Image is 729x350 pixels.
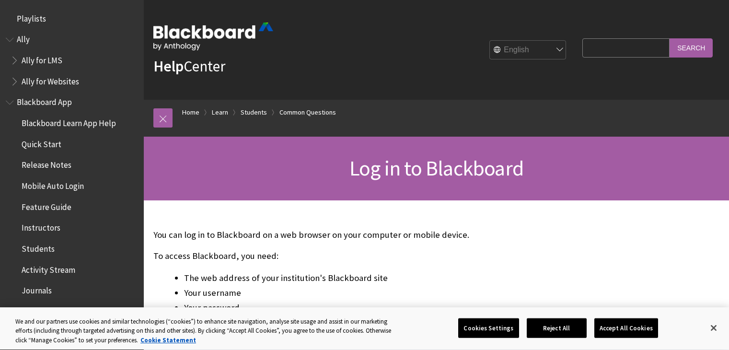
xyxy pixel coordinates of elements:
[22,115,116,128] span: Blackboard Learn App Help
[22,73,79,86] span: Ally for Websites
[153,229,578,241] p: You can log in to Blackboard on a web browser on your computer or mobile device.
[153,57,225,76] a: HelpCenter
[349,155,523,181] span: Log in to Blackboard
[15,317,401,345] div: We and our partners use cookies and similar technologies (“cookies”) to enhance site navigation, ...
[22,157,71,170] span: Release Notes
[17,32,30,45] span: Ally
[22,178,84,191] span: Mobile Auto Login
[22,283,52,296] span: Journals
[6,32,138,90] nav: Book outline for Anthology Ally Help
[527,318,587,338] button: Reject All
[153,250,578,262] p: To access Blackboard, you need:
[279,106,336,118] a: Common Questions
[184,301,578,315] li: Your password
[22,303,112,316] span: Courses and Organizations
[22,136,61,149] span: Quick Start
[140,336,196,344] a: More information about your privacy, opens in a new tab
[184,271,578,285] li: The web address of your institution's Blackboard site
[22,199,71,212] span: Feature Guide
[153,23,273,50] img: Blackboard by Anthology
[703,317,724,338] button: Close
[22,52,62,65] span: Ally for LMS
[22,241,55,254] span: Students
[17,11,46,23] span: Playlists
[22,220,60,233] span: Instructors
[594,318,658,338] button: Accept All Cookies
[212,106,228,118] a: Learn
[22,262,75,275] span: Activity Stream
[153,57,184,76] strong: Help
[490,41,567,60] select: Site Language Selector
[670,38,713,57] input: Search
[17,94,72,107] span: Blackboard App
[6,11,138,27] nav: Book outline for Playlists
[241,106,267,118] a: Students
[182,106,199,118] a: Home
[184,286,578,300] li: Your username
[458,318,519,338] button: Cookies Settings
